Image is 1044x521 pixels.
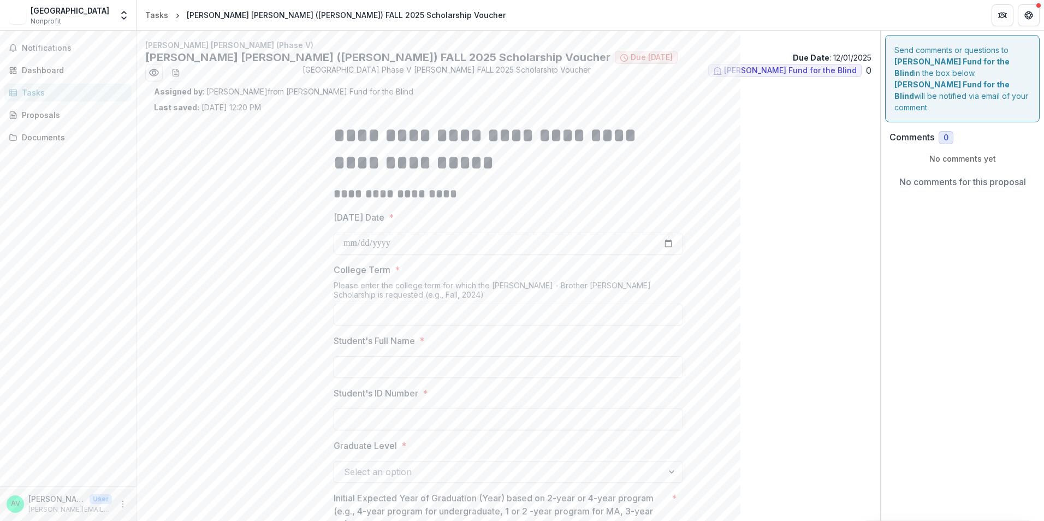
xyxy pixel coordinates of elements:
[302,64,591,81] span: [GEOGRAPHIC_DATA] Phase V [PERSON_NAME] FALL 2025 Scholarship Voucher
[894,57,1010,78] strong: [PERSON_NAME] Fund for the Blind
[116,4,132,26] button: Open entity switcher
[145,51,610,64] h2: [PERSON_NAME] [PERSON_NAME] ([PERSON_NAME]) FALL 2025 Scholarship Voucher
[22,109,123,121] div: Proposals
[894,80,1010,100] strong: [PERSON_NAME] Fund for the Blind
[22,87,123,98] div: Tasks
[154,86,863,97] p: : [PERSON_NAME] from [PERSON_NAME] Fund for the Blind
[28,505,112,514] p: [PERSON_NAME][EMAIL_ADDRESS][PERSON_NAME][DOMAIN_NAME]
[167,64,185,81] button: download-word-button
[90,494,112,504] p: User
[154,103,199,112] strong: Last saved:
[334,281,683,304] div: Please enter the college term for which the [PERSON_NAME] - Brother [PERSON_NAME] Scholarship is ...
[145,64,163,81] button: Preview 41baba5e-b0ca-462d-8b33-d77bacfc011a.pdf
[944,133,948,143] span: 0
[141,7,173,23] a: Tasks
[187,9,506,21] div: [PERSON_NAME] [PERSON_NAME] ([PERSON_NAME]) FALL 2025 Scholarship Voucher
[885,35,1040,122] div: Send comments or questions to in the box below. will be notified via email of your comment.
[724,66,857,75] span: [PERSON_NAME] Fund for the Blind
[631,53,673,62] span: Due [DATE]
[4,39,132,57] button: Notifications
[145,39,871,51] p: [PERSON_NAME] [PERSON_NAME] (Phase V)
[31,16,61,26] span: Nonprofit
[889,153,1035,164] p: No comments yet
[116,498,129,511] button: More
[899,175,1026,188] p: No comments for this proposal
[9,7,26,24] img: St. John's University
[334,387,418,400] p: Student's ID Number
[4,106,132,124] a: Proposals
[145,9,168,21] div: Tasks
[22,64,123,76] div: Dashboard
[334,334,415,347] p: Student's Full Name
[334,211,384,224] p: [DATE] Date
[4,61,132,79] a: Dashboard
[992,4,1013,26] button: Partners
[22,44,127,53] span: Notifications
[334,439,397,452] p: Graduate Level
[793,52,871,63] p: : 12/01/2025
[889,132,934,143] h2: Comments
[154,87,203,96] strong: Assigned by
[22,132,123,143] div: Documents
[1018,4,1040,26] button: Get Help
[141,7,510,23] nav: breadcrumb
[28,493,85,505] p: [PERSON_NAME]
[31,5,109,16] div: [GEOGRAPHIC_DATA]
[11,500,20,507] div: Amanda Voskinarian
[708,64,871,77] ul: 0
[4,128,132,146] a: Documents
[334,263,390,276] p: College Term
[154,102,261,113] p: [DATE] 12:20 PM
[793,53,829,62] strong: Due Date
[4,84,132,102] a: Tasks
